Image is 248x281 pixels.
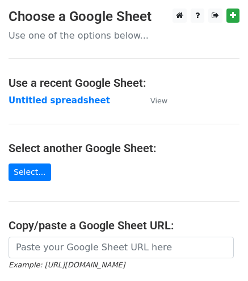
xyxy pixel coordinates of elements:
[9,219,239,232] h4: Copy/paste a Google Sheet URL:
[9,237,234,258] input: Paste your Google Sheet URL here
[9,261,125,269] small: Example: [URL][DOMAIN_NAME]
[9,141,239,155] h4: Select another Google Sheet:
[9,163,51,181] a: Select...
[139,95,167,106] a: View
[9,95,110,106] a: Untitled spreadsheet
[9,9,239,25] h3: Choose a Google Sheet
[9,30,239,41] p: Use one of the options below...
[150,97,167,105] small: View
[9,76,239,90] h4: Use a recent Google Sheet:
